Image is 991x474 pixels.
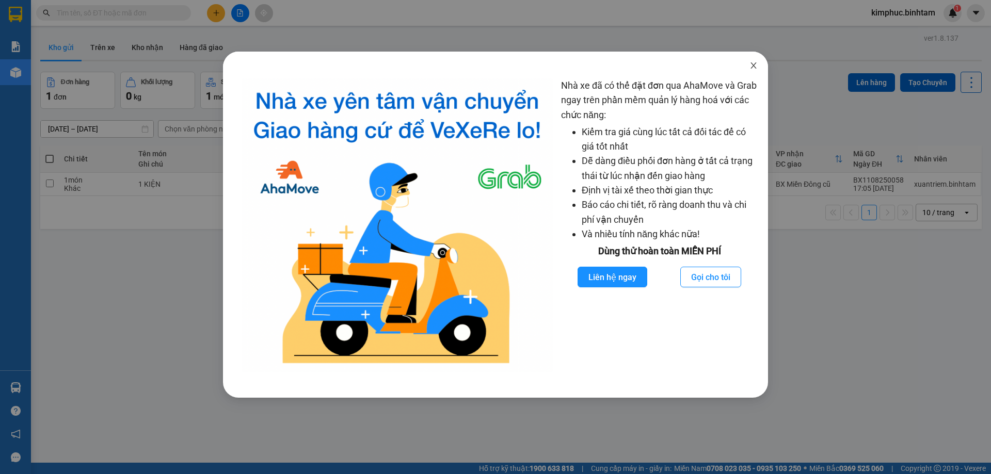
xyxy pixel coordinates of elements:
[749,61,758,70] span: close
[582,198,758,227] li: Báo cáo chi tiết, rõ ràng doanh thu và chi phí vận chuyển
[739,52,768,80] button: Close
[582,125,758,154] li: Kiểm tra giá cùng lúc tất cả đối tác để có giá tốt nhất
[561,244,758,258] div: Dùng thử hoàn toàn MIỄN PHÍ
[578,267,647,287] button: Liên hệ ngay
[588,271,636,284] span: Liên hệ ngay
[680,267,741,287] button: Gọi cho tôi
[582,154,758,183] li: Dễ dàng điều phối đơn hàng ở tất cả trạng thái từ lúc nhận đến giao hàng
[582,183,758,198] li: Định vị tài xế theo thời gian thực
[561,78,758,372] div: Nhà xe đã có thể đặt đơn qua AhaMove và Grab ngay trên phần mềm quản lý hàng hoá với các chức năng:
[691,271,730,284] span: Gọi cho tôi
[582,227,758,241] li: Và nhiều tính năng khác nữa!
[242,78,553,372] img: logo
